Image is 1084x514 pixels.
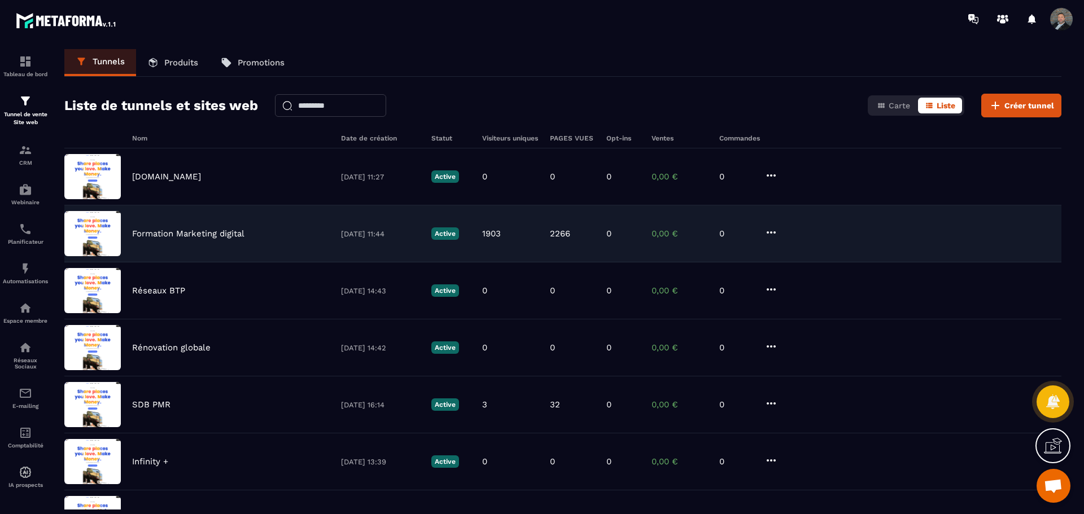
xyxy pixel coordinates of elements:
p: 0 [550,172,555,182]
p: Active [431,170,459,183]
p: [DATE] 13:39 [341,458,420,466]
h2: Liste de tunnels et sites web [64,94,258,117]
p: Rénovation globale [132,342,211,353]
h6: Ventes [652,134,708,142]
p: 0,00 € [652,399,708,410]
img: automations [19,465,32,479]
p: [DATE] 11:27 [341,173,420,181]
p: 0 [482,456,487,467]
a: formationformationCRM [3,135,48,174]
a: formationformationTunnel de vente Site web [3,86,48,135]
span: Liste [937,101,955,110]
img: formation [19,143,32,157]
h6: Visiteurs uniques [482,134,539,142]
p: Réseaux BTP [132,285,185,296]
img: logo [16,10,117,30]
button: Liste [918,98,962,113]
p: [DOMAIN_NAME] [132,172,201,182]
p: Active [431,341,459,354]
p: 0 [606,342,611,353]
p: 0 [606,229,611,239]
img: image [64,211,121,256]
p: 0 [719,342,753,353]
p: Espace membre [3,318,48,324]
p: Webinaire [3,199,48,205]
h6: Opt-ins [606,134,640,142]
a: Promotions [209,49,296,76]
p: SDB PMR [132,399,171,410]
a: automationsautomationsWebinaire [3,174,48,214]
h6: Nom [132,134,330,142]
p: E-mailing [3,403,48,409]
a: Tunnels [64,49,136,76]
p: Promotions [238,58,285,68]
a: Produits [136,49,209,76]
a: formationformationTableau de bord [3,46,48,86]
p: [DATE] 16:14 [341,401,420,409]
p: 0 [550,342,555,353]
p: 0 [719,172,753,182]
p: CRM [3,160,48,166]
p: Tunnel de vente Site web [3,111,48,126]
p: 0 [719,229,753,239]
a: automationsautomationsEspace membre [3,293,48,332]
a: schedulerschedulerPlanificateur [3,214,48,253]
p: 0 [482,285,487,296]
img: automations [19,183,32,196]
h6: PAGES VUES [550,134,595,142]
p: Produits [164,58,198,68]
p: 0,00 € [652,172,708,182]
p: Réseaux Sociaux [3,357,48,370]
p: Active [431,284,459,297]
p: Comptabilité [3,442,48,449]
p: Automatisations [3,278,48,284]
img: image [64,268,121,313]
p: 0 [719,399,753,410]
p: Formation Marketing digital [132,229,244,239]
p: 0 [606,456,611,467]
img: image [64,382,121,427]
p: 0 [719,456,753,467]
p: 3 [482,399,487,410]
p: Active [431,455,459,468]
p: 0 [550,285,555,296]
p: 0,00 € [652,229,708,239]
button: Carte [870,98,917,113]
img: image [64,325,121,370]
img: image [64,154,121,199]
img: email [19,386,32,400]
p: 2266 [550,229,570,239]
a: emailemailE-mailing [3,378,48,418]
p: Tunnels [93,56,125,67]
p: 0 [606,285,611,296]
a: automationsautomationsAutomatisations [3,253,48,293]
h6: Date de création [341,134,420,142]
p: Infinity + [132,456,168,467]
p: 0 [606,399,611,410]
img: scheduler [19,222,32,236]
p: 0,00 € [652,456,708,467]
p: 32 [550,399,560,410]
p: 0 [482,172,487,182]
p: [DATE] 14:42 [341,344,420,352]
h6: Commandes [719,134,760,142]
a: accountantaccountantComptabilité [3,418,48,457]
button: Créer tunnel [981,94,1061,117]
img: formation [19,94,32,108]
p: Active [431,227,459,240]
div: Ouvrir le chat [1037,469,1070,503]
p: [DATE] 11:44 [341,230,420,238]
img: social-network [19,341,32,354]
span: Créer tunnel [1004,100,1054,111]
p: 0,00 € [652,342,708,353]
p: 1903 [482,229,501,239]
p: 0 [550,456,555,467]
a: social-networksocial-networkRéseaux Sociaux [3,332,48,378]
p: Tableau de bord [3,71,48,77]
img: automations [19,301,32,315]
img: accountant [19,426,32,440]
p: IA prospects [3,482,48,488]
img: automations [19,262,32,275]
p: 0,00 € [652,285,708,296]
p: Active [431,398,459,411]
